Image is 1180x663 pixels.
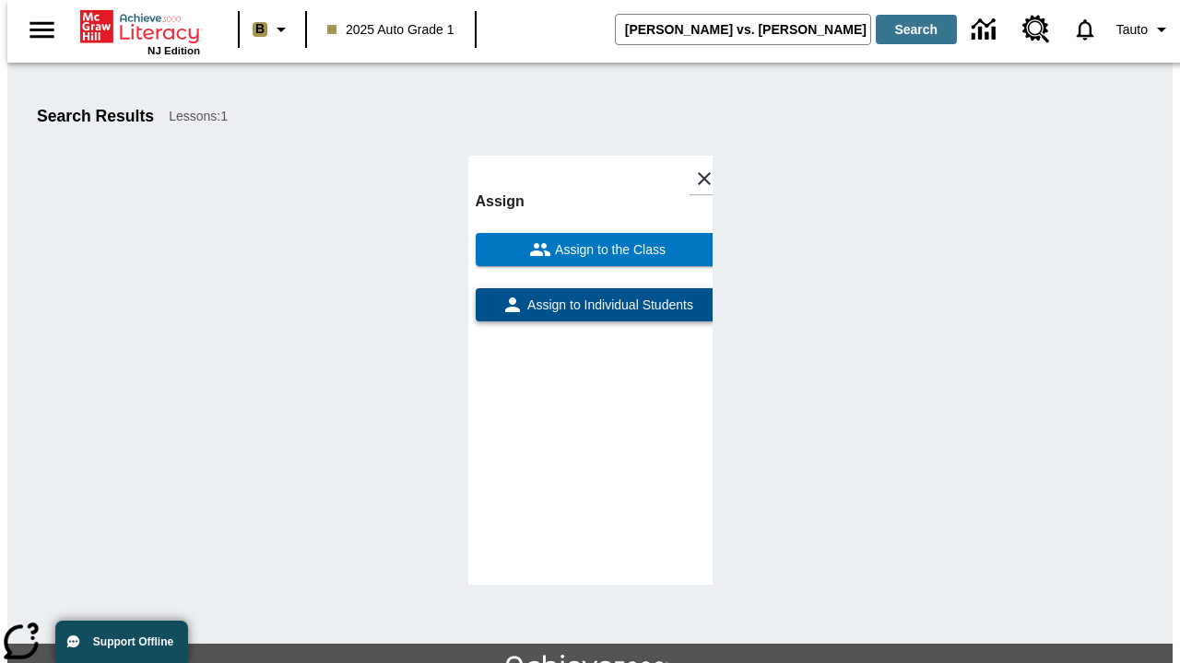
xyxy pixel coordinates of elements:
[93,635,173,648] span: Support Offline
[476,233,720,266] button: Assign to the Class
[1116,20,1148,40] span: Tauto
[689,163,720,194] button: Close
[1011,5,1061,54] a: Resource Center, Will open in new tab
[169,107,228,126] span: Lessons : 1
[147,45,200,56] span: NJ Edition
[616,15,870,44] input: search field
[37,107,154,126] h1: Search Results
[255,17,265,41] span: B
[80,6,200,56] div: Home
[55,621,188,663] button: Support Offline
[245,13,300,46] button: Boost Class color is light brown. Change class color
[80,8,200,45] a: Home
[1109,13,1180,46] button: Profile/Settings
[15,3,69,57] button: Open side menu
[876,15,957,44] button: Search
[476,288,720,321] button: Assign to Individual Students
[961,5,1011,55] a: Data Center
[524,296,693,315] span: Assign to Individual Students
[468,156,713,585] div: lesson details
[327,20,454,40] span: 2025 Auto Grade 1
[1061,6,1109,53] a: Notifications
[551,240,666,260] span: Assign to the Class
[476,189,720,215] h6: Assign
